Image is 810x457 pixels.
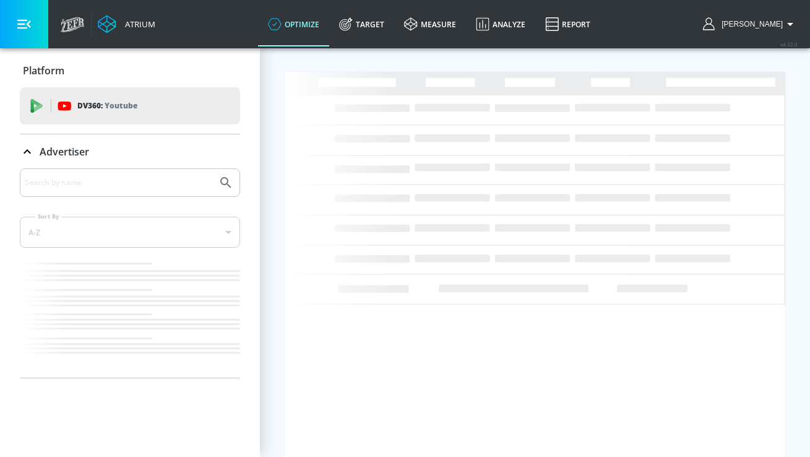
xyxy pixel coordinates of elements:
[703,17,798,32] button: [PERSON_NAME]
[20,217,240,248] div: A-Z
[25,175,212,191] input: Search by name
[20,134,240,169] div: Advertiser
[40,145,89,159] p: Advertiser
[20,168,240,378] div: Advertiser
[20,258,240,378] nav: list of Advertiser
[105,99,137,112] p: Youtube
[77,99,137,113] p: DV360:
[23,64,64,77] p: Platform
[780,41,798,48] span: v 4.32.0
[20,53,240,88] div: Platform
[120,19,155,30] div: Atrium
[329,2,394,46] a: Target
[98,15,155,33] a: Atrium
[466,2,535,46] a: Analyze
[20,87,240,124] div: DV360: Youtube
[35,212,62,220] label: Sort By
[535,2,600,46] a: Report
[258,2,329,46] a: optimize
[717,20,783,28] span: login as: catherine.moelker@zefr.com
[394,2,466,46] a: measure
